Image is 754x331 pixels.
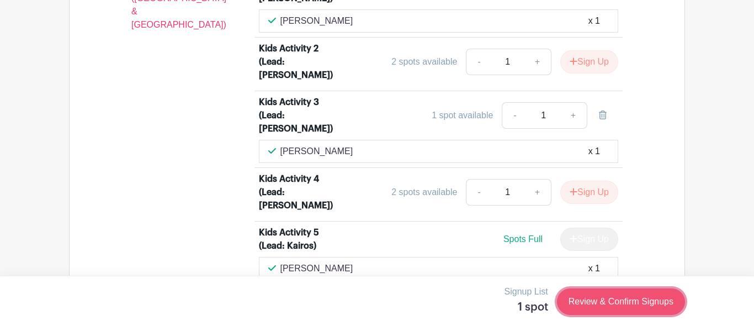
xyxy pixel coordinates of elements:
[505,301,548,314] h5: 1 spot
[560,102,587,129] a: +
[524,49,551,75] a: +
[466,49,491,75] a: -
[502,102,527,129] a: -
[259,172,336,212] div: Kids Activity 4 (Lead: [PERSON_NAME])
[505,285,548,298] p: Signup List
[280,145,353,158] p: [PERSON_NAME]
[588,14,600,28] div: x 1
[259,96,336,135] div: Kids Activity 3 (Lead: [PERSON_NAME])
[259,42,336,82] div: Kids Activity 2 (Lead: [PERSON_NAME])
[560,50,618,73] button: Sign Up
[588,145,600,158] div: x 1
[557,288,685,315] a: Review & Confirm Signups
[524,179,551,206] a: +
[432,109,493,122] div: 1 spot available
[280,14,353,28] p: [PERSON_NAME]
[391,186,457,199] div: 2 spots available
[588,262,600,275] div: x 1
[280,262,353,275] p: [PERSON_NAME]
[391,55,457,69] div: 2 spots available
[503,234,543,244] span: Spots Full
[259,226,336,253] div: Kids Activity 5 (Lead: Kairos)
[466,179,491,206] a: -
[560,181,618,204] button: Sign Up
